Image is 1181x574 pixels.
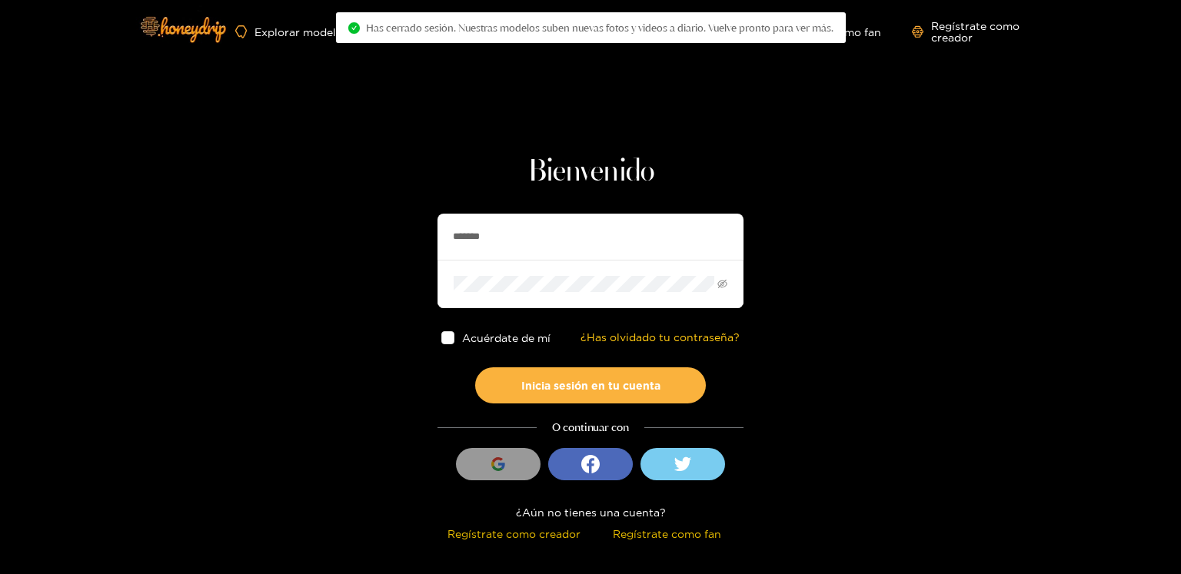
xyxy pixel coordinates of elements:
[235,25,348,38] a: Explorar modelos
[521,380,660,391] font: Inicia sesión en tu cuenta
[462,332,551,343] font: Acuérdate de mí
[254,26,348,38] font: Explorar modelos
[348,22,360,34] span: círculo de control
[931,20,1020,43] font: Regístrate como creador
[475,367,706,403] button: Inicia sesión en tu cuenta
[613,528,721,539] font: Regístrate como fan
[552,420,629,434] font: O continuar con
[366,22,833,34] font: Has cerrado sesión. Nuestras modelos suben nuevas fotos y videos a diario. Vuelve pronto para ver...
[516,506,666,518] font: ¿Aún no tienes una cuenta?
[527,157,654,187] font: Bienvenido
[912,20,1052,43] a: Regístrate como creador
[581,331,740,343] font: ¿Has olvidado tu contraseña?
[447,528,581,539] font: Regístrate como creador
[717,279,727,289] span: invisible para los ojos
